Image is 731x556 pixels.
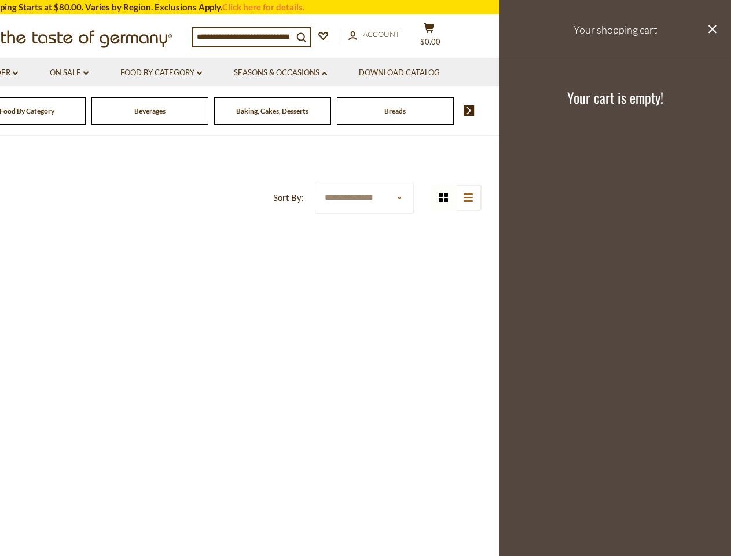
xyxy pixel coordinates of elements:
a: On Sale [50,67,89,79]
span: Account [363,30,400,39]
a: Click here for details. [222,2,304,12]
a: Breads [384,107,406,115]
h3: Your cart is empty! [514,89,717,106]
img: next arrow [464,105,475,116]
span: $0.00 [420,37,440,46]
a: Food By Category [120,67,202,79]
a: Beverages [134,107,166,115]
a: Account [348,28,400,41]
a: Download Catalog [359,67,440,79]
a: Seasons & Occasions [234,67,327,79]
label: Sort By: [273,191,304,205]
button: $0.00 [412,23,447,52]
